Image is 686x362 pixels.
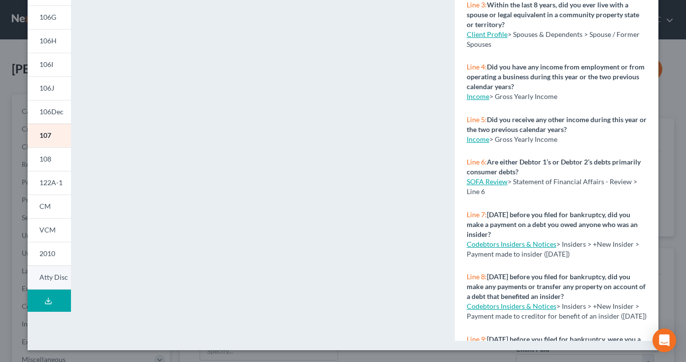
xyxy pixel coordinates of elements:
[467,177,508,186] a: SOFA Review
[467,210,638,238] strong: [DATE] before you filed for bankruptcy, did you make a payment on a debt you owed anyone who was ...
[39,155,51,163] span: 108
[39,202,51,210] span: CM
[28,218,71,242] a: VCM
[28,100,71,124] a: 106Dec
[28,195,71,218] a: CM
[28,76,71,100] a: 106J
[39,131,51,139] span: 107
[467,0,639,29] strong: Within the last 8 years, did you ever live with a spouse or legal equivalent in a community prope...
[467,30,640,48] span: > Spouses & Dependents > Spouse / Former Spouses
[28,5,71,29] a: 106G
[28,147,71,171] a: 108
[652,329,676,352] div: Open Intercom Messenger
[28,29,71,53] a: 106H
[467,115,487,124] span: Line 5:
[467,210,487,219] span: Line 7:
[467,30,508,38] a: Client Profile
[39,84,54,92] span: 106J
[467,302,556,310] a: Codebtors Insiders & Notices
[467,272,646,300] strong: [DATE] before you filed for bankruptcy, did you make any payments or transfer any property on acc...
[28,124,71,147] a: 107
[467,240,639,258] span: > Insiders > +New Insider > Payment made to insider ([DATE])
[467,115,647,133] strong: Did you receive any other income during this year or the two previous calendar years?
[39,60,53,68] span: 106I
[28,53,71,76] a: 106I
[467,302,647,320] span: > Insiders > +New Insider > Payment made to creditor for benefit of an insider ([DATE])
[467,177,637,196] span: > Statement of Financial Affairs - Review > Line 6
[467,63,487,71] span: Line 4:
[28,171,71,195] a: 122A-1
[39,273,68,281] span: Atty Disc
[467,135,489,143] a: Income
[39,178,63,187] span: 122A-1
[467,0,487,9] span: Line 3:
[39,36,57,45] span: 106H
[467,158,487,166] span: Line 6:
[467,335,487,343] span: Line 9:
[28,242,71,265] a: 2010
[489,92,557,100] span: > Gross Yearly Income
[467,158,641,176] strong: Are either Debtor 1’s or Debtor 2’s debts primarily consumer debts?
[467,240,556,248] a: Codebtors Insiders & Notices
[467,272,487,281] span: Line 8:
[467,63,645,91] strong: Did you have any income from employment or from operating a business during this year or the two ...
[489,135,557,143] span: > Gross Yearly Income
[39,13,56,21] span: 106G
[39,226,56,234] span: VCM
[39,249,55,258] span: 2010
[39,107,64,116] span: 106Dec
[28,265,71,290] a: Atty Disc
[467,92,489,100] a: Income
